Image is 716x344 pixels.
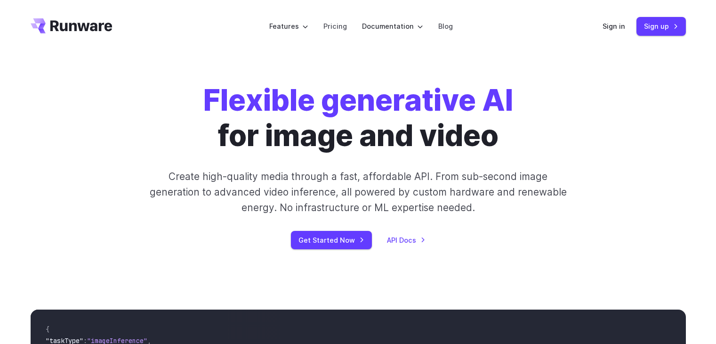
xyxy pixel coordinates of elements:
a: Sign in [603,21,625,32]
a: Pricing [323,21,347,32]
h1: for image and video [203,83,513,154]
label: Features [269,21,308,32]
a: Blog [438,21,453,32]
a: Go to / [31,18,113,33]
label: Documentation [362,21,423,32]
span: { [46,325,49,334]
a: API Docs [387,235,426,246]
p: Create high-quality media through a fast, affordable API. From sub-second image generation to adv... [148,169,568,216]
a: Sign up [636,17,686,35]
strong: Flexible generative AI [203,82,513,118]
a: Get Started Now [291,231,372,249]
